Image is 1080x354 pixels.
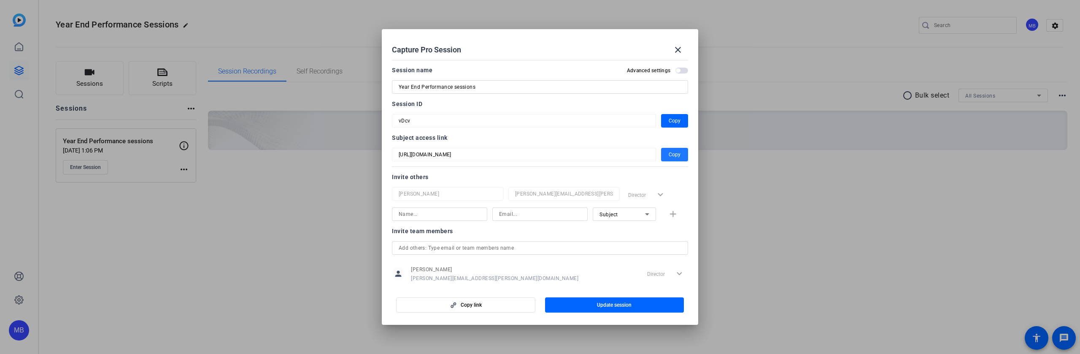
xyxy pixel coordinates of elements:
[461,302,482,308] span: Copy link
[399,116,649,126] input: Session OTP
[661,148,688,161] button: Copy
[669,116,680,126] span: Copy
[399,209,481,219] input: Name...
[411,266,578,273] span: [PERSON_NAME]
[499,209,581,219] input: Email...
[599,212,618,218] span: Subject
[392,40,688,60] div: Capture Pro Session
[545,297,684,313] button: Update session
[399,150,649,160] input: Session OTP
[669,150,680,160] span: Copy
[627,67,670,74] h2: Advanced settings
[399,82,681,92] input: Enter Session Name
[392,172,688,182] div: Invite others
[399,243,681,253] input: Add others: Type email or team members name
[392,99,688,109] div: Session ID
[392,226,688,236] div: Invite team members
[661,114,688,128] button: Copy
[392,133,688,143] div: Subject access link
[399,189,497,199] input: Name...
[673,45,683,55] mat-icon: close
[411,275,578,282] span: [PERSON_NAME][EMAIL_ADDRESS][PERSON_NAME][DOMAIN_NAME]
[597,302,632,308] span: Update session
[396,297,535,313] button: Copy link
[392,267,405,280] mat-icon: person
[515,189,613,199] input: Email...
[392,65,432,75] div: Session name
